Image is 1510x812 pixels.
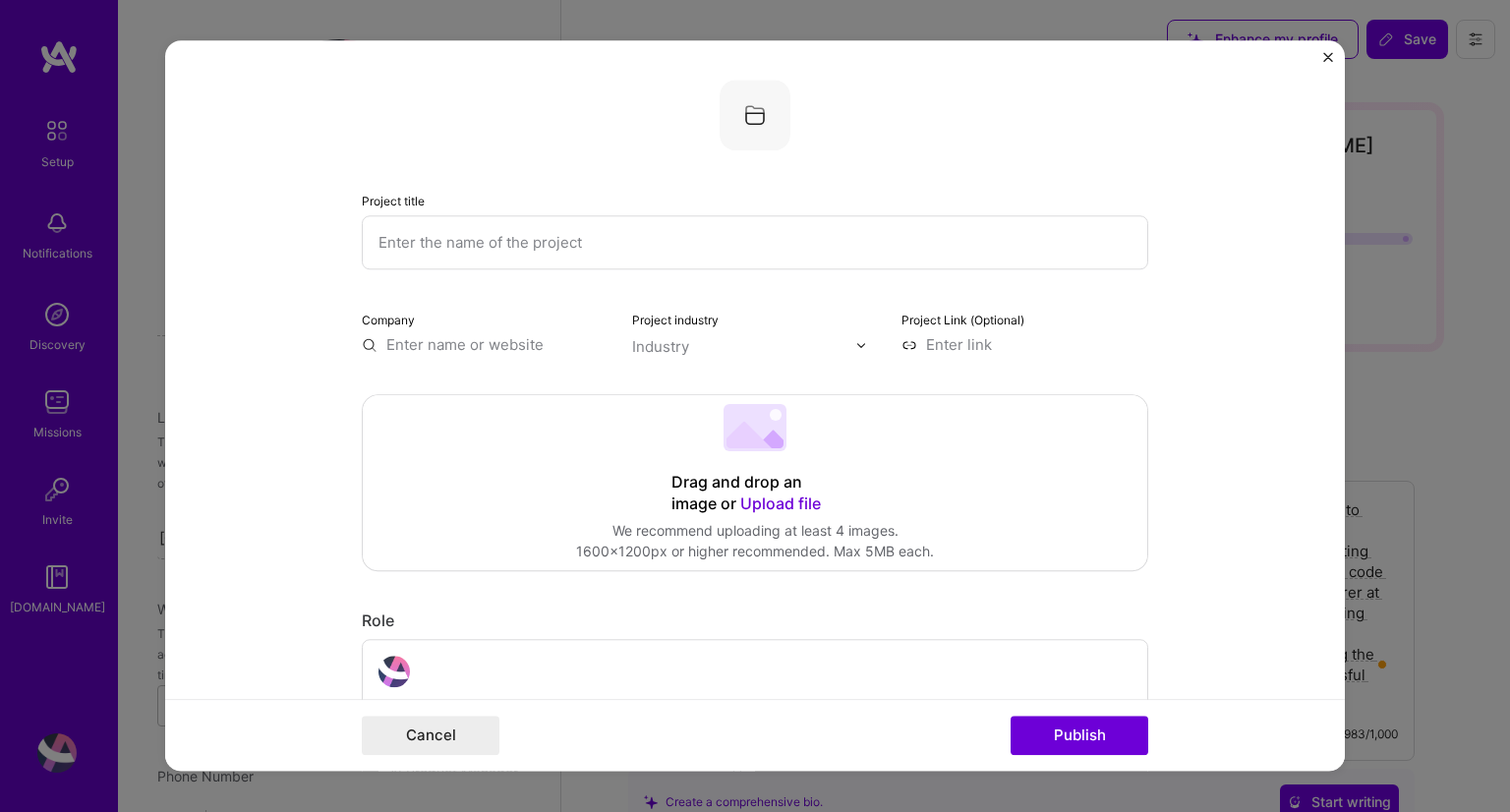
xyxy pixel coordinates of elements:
label: Project title [362,194,425,208]
img: Company logo [720,80,790,150]
img: drop icon [855,339,867,351]
button: Close [1323,52,1333,73]
label: Project industry [632,313,719,327]
span: Upload file [740,493,821,513]
img: avatar_management.jpg [378,656,410,687]
button: Cancel [362,717,499,756]
button: Publish [1011,717,1148,756]
label: Project Link (Optional) [901,313,1024,327]
input: Enter link [901,334,1148,355]
label: Company [362,313,415,327]
div: 1600x1200px or higher recommended. Max 5MB each. [576,541,934,561]
input: Enter name or website [362,334,609,355]
div: We recommend uploading at least 4 images. [576,520,934,541]
div: Drag and drop an image or [671,472,839,515]
div: Industry [632,336,689,357]
div: Role [362,610,1148,631]
div: Drag and drop an image or Upload fileWe recommend uploading at least 4 images.1600x1200px or high... [362,394,1148,571]
input: Role Name [378,695,755,736]
input: Enter the name of the project [362,215,1148,269]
